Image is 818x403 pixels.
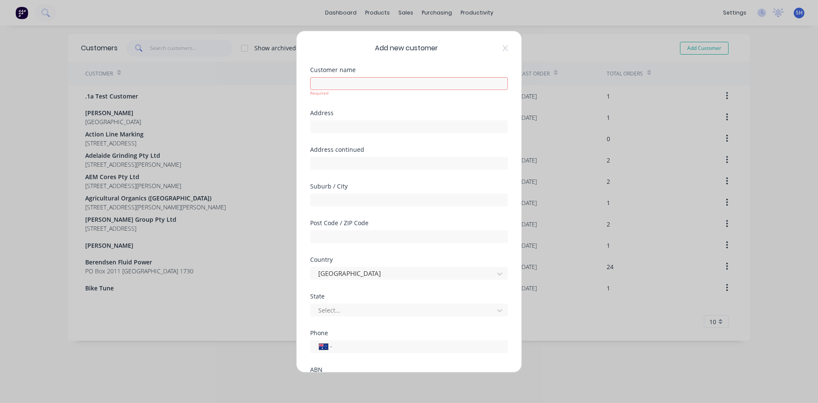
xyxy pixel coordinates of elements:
[310,110,508,116] div: Address
[310,90,508,96] div: Required
[310,220,508,226] div: Post Code / ZIP Code
[310,293,508,299] div: State
[375,43,438,53] span: Add new customer
[310,367,508,373] div: ABN
[310,257,508,263] div: Country
[310,183,508,189] div: Suburb / City
[310,330,508,336] div: Phone
[310,147,508,153] div: Address continued
[310,67,508,73] div: Customer name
